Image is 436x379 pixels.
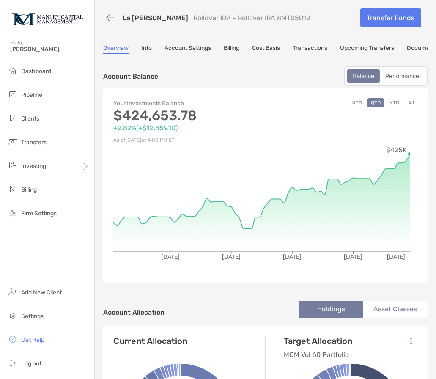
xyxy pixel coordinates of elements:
[252,44,280,54] a: Cost Basis
[8,310,18,321] img: settings icon
[386,146,407,154] tspan: $425K
[381,70,424,82] div: Performance
[284,336,353,346] h4: Target Allocation
[21,360,41,367] span: Log out
[21,115,39,122] span: Clients
[8,137,18,147] img: transfers icon
[21,210,57,217] span: Firm Settings
[21,313,44,320] span: Settings
[165,44,211,54] a: Account Settings
[113,110,266,121] p: $424,653.78
[367,98,384,107] button: QTD
[387,253,406,261] tspan: [DATE]
[10,46,89,53] span: [PERSON_NAME]!
[283,253,302,261] tspan: [DATE]
[340,44,394,54] a: Upcoming Transfers
[103,44,129,54] a: Overview
[8,287,18,297] img: add_new_client icon
[348,70,379,82] div: Balance
[21,336,44,343] span: Get Help
[161,253,180,261] tspan: [DATE]
[193,14,310,22] p: Rollover IRA - Rollover IRA 8MT05012
[386,98,403,107] button: YTD
[10,3,84,34] img: Zoe Logo
[21,68,51,75] span: Dashboard
[113,336,187,346] h4: Current Allocation
[344,66,428,86] div: segmented control
[8,184,18,194] img: billing icon
[21,139,47,146] span: Transfers
[103,308,165,316] h4: Account Allocation
[222,253,241,261] tspan: [DATE]
[8,334,18,344] img: get-help icon
[284,349,353,360] p: MCM Vol 60 Portfolio
[113,123,266,133] p: +2.82% ( +$12,859.10 )
[8,66,18,76] img: dashboard icon
[8,89,18,99] img: pipeline icon
[103,71,158,82] p: Account Balance
[8,160,18,170] img: investing icon
[344,253,362,261] tspan: [DATE]
[123,14,188,22] a: La [PERSON_NAME]
[405,98,417,107] button: All
[363,301,428,318] li: Asset Classes
[21,91,42,99] span: Pipeline
[21,186,37,193] span: Billing
[224,44,239,54] a: Billing
[8,113,18,123] img: clients icon
[348,98,365,107] button: MTD
[293,44,327,54] a: Transactions
[360,8,421,27] a: Transfer Funds
[8,208,18,218] img: firm-settings icon
[21,162,46,170] span: Investing
[113,98,266,109] p: Your Investments Balance
[141,44,152,54] a: Info
[113,135,266,146] p: As of [DATE] at 4:00 PM ET
[21,289,62,296] span: Add New Client
[299,301,363,318] li: Holdings
[8,358,18,368] img: logout icon
[410,337,412,345] img: Icon List Menu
